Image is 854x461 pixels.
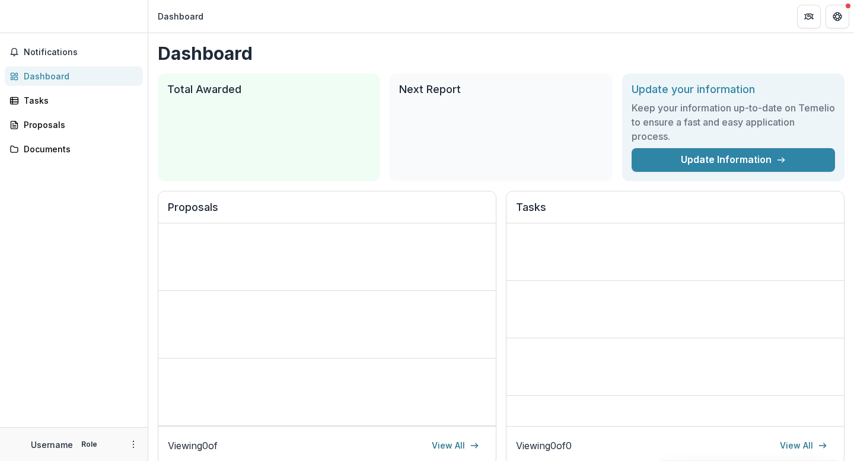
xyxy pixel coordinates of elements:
[797,5,821,28] button: Partners
[153,8,208,25] nav: breadcrumb
[168,438,218,453] p: Viewing 0 of
[167,83,371,96] h2: Total Awarded
[632,101,835,143] h3: Keep your information up-to-date on Temelio to ensure a fast and easy application process.
[126,437,141,452] button: More
[5,66,143,86] a: Dashboard
[24,47,138,57] span: Notifications
[31,438,73,451] p: Username
[399,83,603,96] h2: Next Report
[158,10,203,23] div: Dashboard
[425,436,486,455] a: View All
[24,94,133,107] div: Tasks
[826,5,849,28] button: Get Help
[632,148,835,172] a: Update Information
[168,201,486,223] h2: Proposals
[516,201,834,223] h2: Tasks
[632,83,835,96] h2: Update your information
[5,91,143,110] a: Tasks
[24,119,133,131] div: Proposals
[773,436,834,455] a: View All
[516,438,572,453] p: Viewing 0 of 0
[5,139,143,159] a: Documents
[78,439,101,450] p: Role
[24,143,133,155] div: Documents
[5,43,143,62] button: Notifications
[158,43,845,64] h1: Dashboard
[5,115,143,135] a: Proposals
[24,70,133,82] div: Dashboard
